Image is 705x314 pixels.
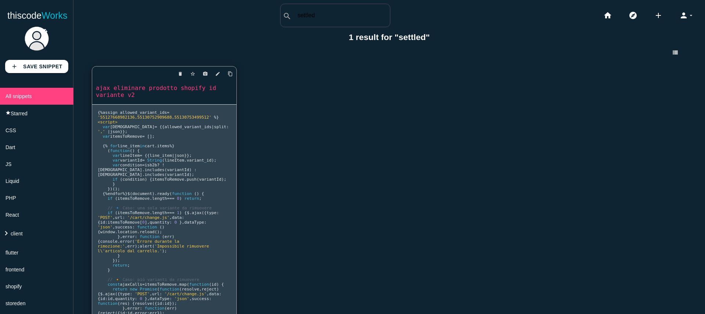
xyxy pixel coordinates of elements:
span: = [142,134,145,139]
span: , [199,287,202,292]
span: { [202,191,204,196]
span: ( [164,306,167,311]
span: : [219,292,221,296]
span: ) [172,234,174,239]
span: type [207,210,217,215]
span: ( [197,177,199,182]
span: id [108,296,112,301]
span: new [130,287,137,292]
span: === [167,210,174,215]
span: error [120,239,133,244]
span: ({ [202,210,206,215]
span: itemsToRemove [152,177,184,182]
span: ) [216,287,219,292]
span: ); [162,249,167,253]
span: location [117,230,137,234]
span: ) [145,177,147,182]
span: for [110,144,117,148]
span: 0 [177,196,180,201]
span: ( [130,191,133,196]
a: ajax eliminare prodotto shopify id variante v2 [92,84,236,99]
span: . [103,292,105,296]
span: ( [162,234,164,239]
span: ({ [115,292,120,296]
span: . [117,239,120,244]
span: , [112,296,115,301]
span: {{ [145,153,149,158]
span: : [140,306,142,311]
span: type [120,292,130,296]
span: ( [115,196,117,201]
i: keyboard_arrow_right [2,229,11,238]
span: allowed_variant_ids [164,124,211,129]
b: Save Snippet [23,64,62,69]
span: Works [41,10,67,21]
span: itemsToRemove [110,134,142,139]
span: ); [211,158,216,163]
span: | [172,153,174,158]
span: console [100,239,117,244]
span: res [120,301,127,306]
span: ( [187,282,189,287]
span: = [142,158,145,163]
span: , [112,215,115,220]
span: id [164,301,169,306]
span: }, [145,296,149,301]
span: ( [120,177,123,182]
span: client [11,231,23,237]
a: view_list [666,46,687,59]
span: . [142,167,145,172]
span: = [142,282,145,287]
span: CSS [6,127,16,133]
span: . [150,196,152,201]
span: <script> [98,120,117,124]
span: : [204,220,207,225]
span: function [159,287,179,292]
span: , [189,296,192,301]
span: ? [157,163,160,167]
i: arrow_drop_down [688,4,694,27]
span: window [100,230,115,234]
span: %} [214,115,219,120]
span: quantity [150,220,170,225]
span: var [102,124,110,129]
span: ) [174,306,177,311]
span: $ [100,292,103,296]
span: 'Errore durante la rimozione:' [98,239,182,249]
span: $ [127,191,130,196]
span: { [98,292,100,296]
span: () [194,191,199,196]
span: ( [115,210,117,215]
span: All snippets [6,93,32,99]
span: return [112,287,127,292]
span: }); [169,301,177,306]
span: () [130,148,135,153]
span: 0 [140,296,142,301]
span: : [160,292,162,296]
span: } [117,253,120,258]
span: 'POST' [135,292,149,296]
span: {{ [159,124,164,129]
span: function [140,234,160,239]
span: React [6,212,19,218]
span: id [100,296,105,301]
span: : [169,296,172,301]
span: document [132,191,152,196]
span: var [112,163,120,167]
span: err [167,306,174,311]
span: dataType [150,296,170,301]
span: const [108,282,120,287]
span: {% [102,191,107,196]
span: , [169,215,172,220]
i: person [679,4,688,27]
span: in [140,144,145,148]
span: success [115,225,132,230]
span: : [135,296,137,301]
span: 'Impossibile rimuovere l\'articolo dal carrello.' [98,244,211,253]
span: , [207,292,209,296]
span: . [137,230,140,234]
span: variantId [120,158,142,163]
span: [DEMOGRAPHIC_DATA] [98,167,142,172]
span: } [108,268,110,273]
span: function [98,301,117,306]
